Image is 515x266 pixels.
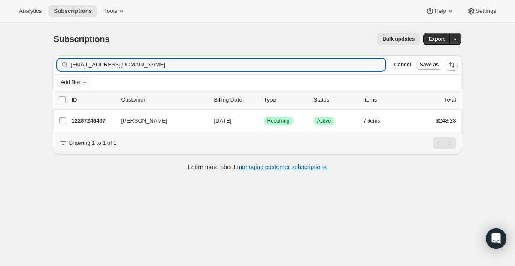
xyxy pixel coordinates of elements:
p: Showing 1 to 1 of 1 [69,139,117,147]
button: Tools [99,5,131,17]
span: Export [428,36,445,42]
div: Type [264,96,307,104]
input: Filter subscribers [71,59,386,71]
p: Total [444,96,456,104]
button: 7 items [364,115,390,127]
span: Bulk updates [382,36,415,42]
span: $248.28 [436,117,456,124]
span: [PERSON_NAME] [121,117,167,125]
button: Settings [462,5,501,17]
div: Items [364,96,406,104]
button: Add filter [57,77,91,87]
p: Status [314,96,357,104]
nav: Pagination [433,137,456,149]
button: Bulk updates [377,33,420,45]
button: Save as [416,60,442,70]
p: 12287246497 [72,117,115,125]
button: Export [423,33,450,45]
div: IDCustomerBilling DateTypeStatusItemsTotal [72,96,456,104]
span: Analytics [19,8,42,15]
p: Learn more about [188,163,327,171]
div: Open Intercom Messenger [486,228,506,249]
div: 12287246497[PERSON_NAME][DATE]SuccessRecurringSuccessActive7 items$248.28 [72,115,456,127]
span: 7 items [364,117,380,124]
span: Save as [420,61,439,68]
a: managing customer subscriptions [237,164,327,170]
span: [DATE] [214,117,232,124]
span: Subscriptions [54,34,110,44]
p: Customer [121,96,207,104]
button: [PERSON_NAME] [116,114,202,128]
span: Cancel [394,61,411,68]
span: Settings [476,8,496,15]
span: Add filter [61,79,81,86]
span: Help [434,8,446,15]
span: Recurring [267,117,290,124]
button: Analytics [14,5,47,17]
button: Subscriptions [48,5,97,17]
button: Help [421,5,460,17]
span: Tools [104,8,117,15]
span: Active [317,117,331,124]
p: ID [72,96,115,104]
button: Sort the results [446,59,458,71]
span: Subscriptions [54,8,92,15]
button: Cancel [391,60,414,70]
p: Billing Date [214,96,257,104]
